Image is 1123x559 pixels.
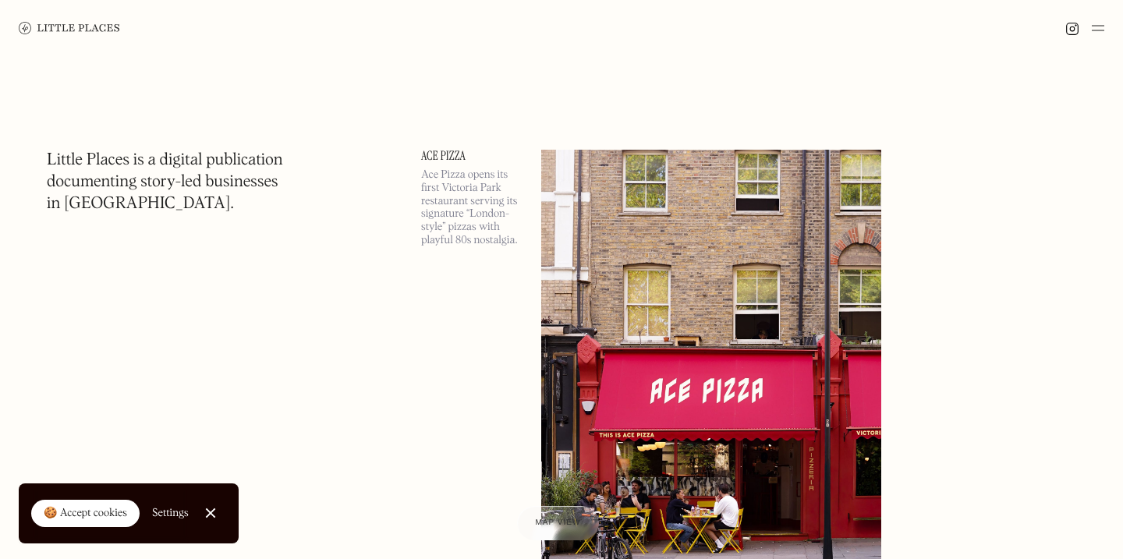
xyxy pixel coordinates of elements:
[47,150,283,215] h1: Little Places is a digital publication documenting story-led businesses in [GEOGRAPHIC_DATA].
[44,506,127,522] div: 🍪 Accept cookies
[421,168,523,247] p: Ace Pizza opens its first Victoria Park restaurant serving its signature “London-style” pizzas wi...
[421,150,523,162] a: Ace Pizza
[195,497,226,529] a: Close Cookie Popup
[152,496,189,531] a: Settings
[210,513,211,514] div: Close Cookie Popup
[31,500,140,528] a: 🍪 Accept cookies
[517,506,600,540] a: Map view
[152,508,189,518] div: Settings
[536,518,581,527] span: Map view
